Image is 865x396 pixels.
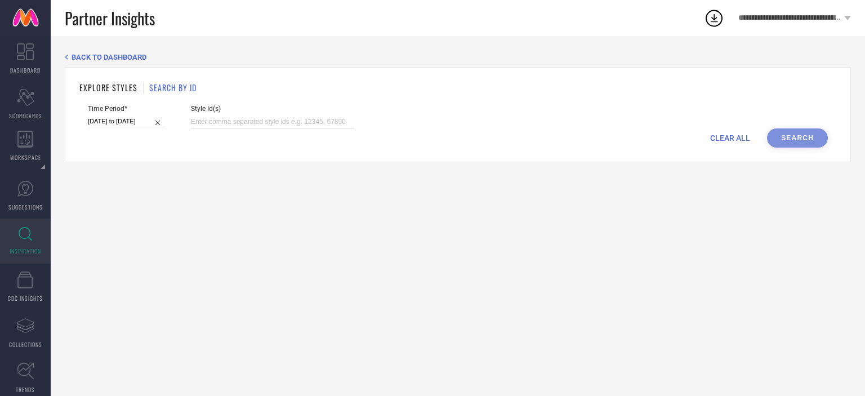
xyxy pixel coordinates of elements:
span: TRENDS [16,385,35,394]
span: COLLECTIONS [9,340,42,349]
span: INSPIRATION [10,247,41,255]
span: CLEAR ALL [710,134,750,143]
span: BACK TO DASHBOARD [72,53,146,61]
input: Select time period [88,115,166,127]
h1: EXPLORE STYLES [79,82,137,94]
span: Style Id(s) [191,105,354,113]
input: Enter comma separated style ids e.g. 12345, 67890 [191,115,354,128]
span: Time Period* [88,105,166,113]
span: CDC INSIGHTS [8,294,43,302]
div: Open download list [704,8,724,28]
span: DASHBOARD [10,66,41,74]
span: SUGGESTIONS [8,203,43,211]
span: SCORECARDS [9,112,42,120]
span: WORKSPACE [10,153,41,162]
h1: SEARCH BY ID [149,82,197,94]
span: Partner Insights [65,7,155,30]
div: Back TO Dashboard [65,53,851,61]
